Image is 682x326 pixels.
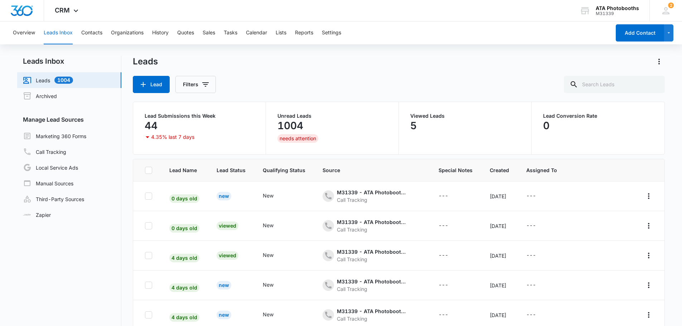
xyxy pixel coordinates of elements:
[439,192,448,200] div: ---
[175,76,216,93] button: Filters
[490,282,509,289] div: [DATE]
[263,311,286,319] div: - - Select to Edit Field
[169,194,199,203] span: 0 days old
[526,311,549,319] div: - - Select to Edit Field
[439,281,448,289] div: ---
[169,313,199,322] span: 4 days old
[526,192,536,200] div: ---
[526,311,536,319] div: ---
[526,281,536,289] div: ---
[145,120,158,131] p: 44
[263,251,286,260] div: - - Select to Edit Field
[224,21,237,44] button: Tasks
[337,189,408,196] div: M31339 - ATA Photobooths - Content
[337,278,408,285] div: M31339 - ATA Photobooths - Ads
[526,192,549,200] div: - - Select to Edit Field
[169,225,199,231] a: 0 days old
[23,163,78,172] a: Local Service Ads
[490,193,509,200] div: [DATE]
[177,21,194,44] button: Quotes
[217,223,238,229] a: Viewed
[323,307,421,322] div: - - Select to Edit Field
[169,255,199,261] a: 4 days old
[337,307,408,315] div: M31339 - ATA Photobooths - Other
[217,166,246,174] span: Lead Status
[643,279,654,291] button: Actions
[13,21,35,44] button: Overview
[323,248,421,263] div: - - Select to Edit Field
[526,281,549,289] div: - - Select to Edit Field
[217,222,238,230] div: Viewed
[217,192,231,200] div: New
[596,11,639,16] div: account id
[217,251,238,260] div: Viewed
[526,222,549,230] div: - - Select to Edit Field
[543,113,653,118] p: Lead Conversion Rate
[439,222,448,230] div: ---
[217,252,238,258] a: Viewed
[17,56,121,67] h2: Leads Inbox
[439,281,461,289] div: - - Select to Edit Field
[263,251,274,259] div: New
[111,21,144,44] button: Organizations
[643,309,654,321] button: Actions
[23,132,86,140] a: Marketing 360 Forms
[410,120,417,131] p: 5
[490,252,509,259] div: [DATE]
[263,281,286,289] div: - - Select to Edit Field
[169,195,199,201] a: 0 days old
[23,195,84,203] a: Third-Party Sources
[169,254,199,262] span: 4 days old
[23,211,51,219] a: Zapier
[668,3,674,8] div: notifications count
[526,166,557,174] span: Assigned To
[323,189,421,204] div: - - Select to Edit Field
[23,147,66,156] a: Call Tracking
[169,224,199,233] span: 0 days old
[277,134,318,143] div: needs attention
[169,283,199,292] span: 4 days old
[643,220,654,232] button: Actions
[337,315,408,322] div: Call Tracking
[322,21,341,44] button: Settings
[263,192,286,200] div: - - Select to Edit Field
[490,166,509,174] span: Created
[653,56,665,67] button: Actions
[439,251,461,260] div: - - Select to Edit Field
[323,218,421,233] div: - - Select to Edit Field
[145,113,254,118] p: Lead Submissions this Week
[564,76,665,93] input: Search Leads
[152,21,169,44] button: History
[217,282,231,288] a: New
[439,311,461,319] div: - - Select to Edit Field
[337,196,408,204] div: Call Tracking
[169,166,199,174] span: Lead Name
[277,113,387,118] p: Unread Leads
[323,278,421,293] div: - - Select to Edit Field
[616,24,664,42] button: Add Contact
[337,285,408,293] div: Call Tracking
[217,193,231,199] a: New
[44,21,73,44] button: Leads Inbox
[526,251,536,260] div: ---
[295,21,313,44] button: Reports
[543,120,550,131] p: 0
[217,281,231,289] div: New
[23,92,57,100] a: Archived
[217,311,231,319] div: New
[277,120,303,131] p: 1004
[55,6,70,14] span: CRM
[439,251,448,260] div: ---
[526,222,536,230] div: ---
[439,192,461,200] div: - - Select to Edit Field
[169,314,199,320] a: 4 days old
[323,166,421,174] span: Source
[526,251,549,260] div: - - Select to Edit Field
[263,311,274,318] div: New
[81,21,102,44] button: Contacts
[490,222,509,230] div: [DATE]
[439,311,448,319] div: ---
[263,281,274,288] div: New
[23,76,73,84] a: Leads1004
[263,166,305,174] span: Qualifying Status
